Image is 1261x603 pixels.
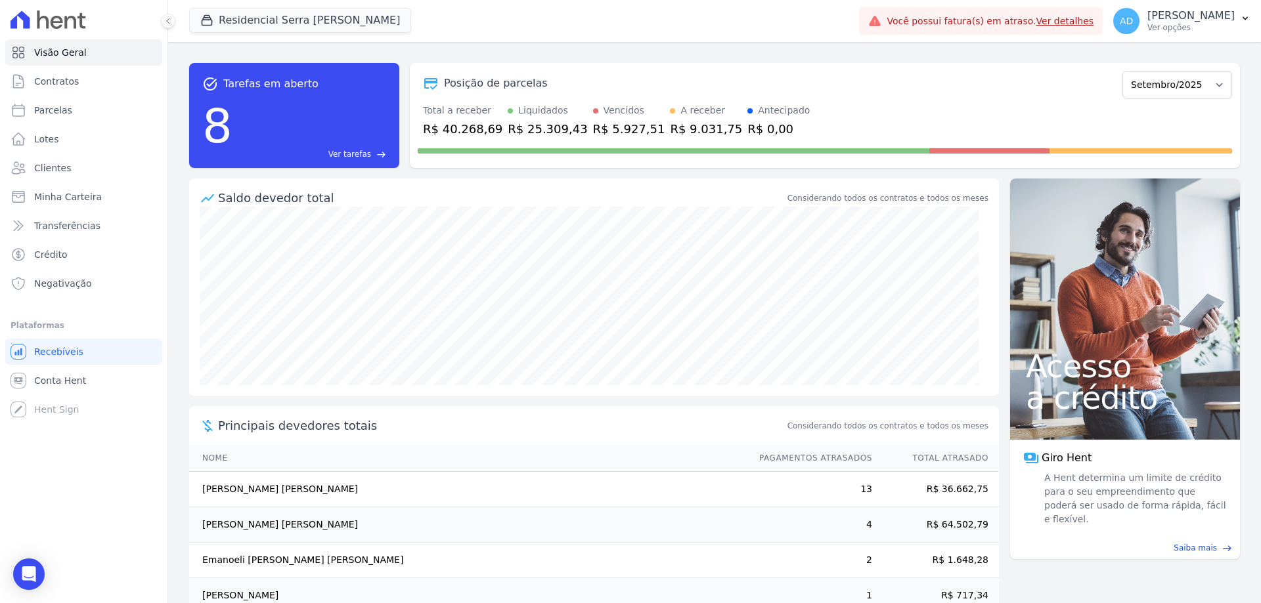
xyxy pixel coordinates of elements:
[218,417,785,434] span: Principais devedores totais
[518,104,568,117] div: Liquidados
[873,445,999,472] th: Total Atrasado
[223,76,319,92] span: Tarefas em aberto
[13,558,45,590] div: Open Intercom Messenger
[202,76,218,92] span: task_alt
[1222,543,1232,553] span: east
[34,345,83,358] span: Recebíveis
[5,213,162,239] a: Transferências
[508,120,587,138] div: R$ 25.309,43
[1026,382,1224,413] span: a crédito
[34,104,72,117] span: Parcelas
[887,14,1094,28] span: Você possui fatura(s) em atraso.
[593,120,665,138] div: R$ 5.927,51
[1026,350,1224,382] span: Acesso
[873,472,999,507] td: R$ 36.662,75
[1042,450,1092,466] span: Giro Hent
[189,445,747,472] th: Nome
[873,543,999,578] td: R$ 1.648,28
[202,92,232,160] div: 8
[189,472,747,507] td: [PERSON_NAME] [PERSON_NAME]
[11,318,157,333] div: Plataformas
[423,104,502,117] div: Total a receber
[34,277,92,290] span: Negativação
[873,507,999,543] td: R$ 64.502,79
[1120,16,1133,26] span: AD
[747,507,873,543] td: 4
[34,46,87,59] span: Visão Geral
[34,219,100,232] span: Transferências
[1147,22,1235,33] p: Ver opções
[444,75,548,91] div: Posição de parcelas
[189,8,411,33] button: Residencial Serra [PERSON_NAME]
[34,374,86,387] span: Conta Hent
[189,543,747,578] td: Emanoeli [PERSON_NAME] [PERSON_NAME]
[604,104,644,117] div: Vencidos
[5,339,162,365] a: Recebíveis
[787,420,988,432] span: Considerando todos os contratos e todos os meses
[1042,471,1227,526] span: A Hent determina um limite de crédito para o seu empreendimento que poderá ser usado de forma ráp...
[1147,9,1235,22] p: [PERSON_NAME]
[5,241,162,268] a: Crédito
[1103,3,1261,39] button: AD [PERSON_NAME] Ver opções
[34,133,59,146] span: Lotes
[5,97,162,123] a: Parcelas
[189,507,747,543] td: [PERSON_NAME] [PERSON_NAME]
[5,39,162,66] a: Visão Geral
[1018,542,1232,554] a: Saiba mais east
[34,248,68,261] span: Crédito
[5,270,162,297] a: Negativação
[328,148,371,160] span: Ver tarefas
[238,148,386,160] a: Ver tarefas east
[680,104,725,117] div: A receber
[1174,542,1217,554] span: Saiba mais
[670,120,742,138] div: R$ 9.031,75
[787,192,988,204] div: Considerando todos os contratos e todos os meses
[34,161,71,175] span: Clientes
[5,367,162,394] a: Conta Hent
[747,543,873,578] td: 2
[758,104,810,117] div: Antecipado
[423,120,502,138] div: R$ 40.268,69
[5,126,162,152] a: Lotes
[747,472,873,507] td: 13
[218,189,785,207] div: Saldo devedor total
[5,155,162,181] a: Clientes
[34,190,102,203] span: Minha Carteira
[376,150,386,159] span: east
[747,120,810,138] div: R$ 0,00
[5,184,162,210] a: Minha Carteira
[5,68,162,94] a: Contratos
[34,75,79,88] span: Contratos
[747,445,873,472] th: Pagamentos Atrasados
[1036,16,1094,26] a: Ver detalhes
